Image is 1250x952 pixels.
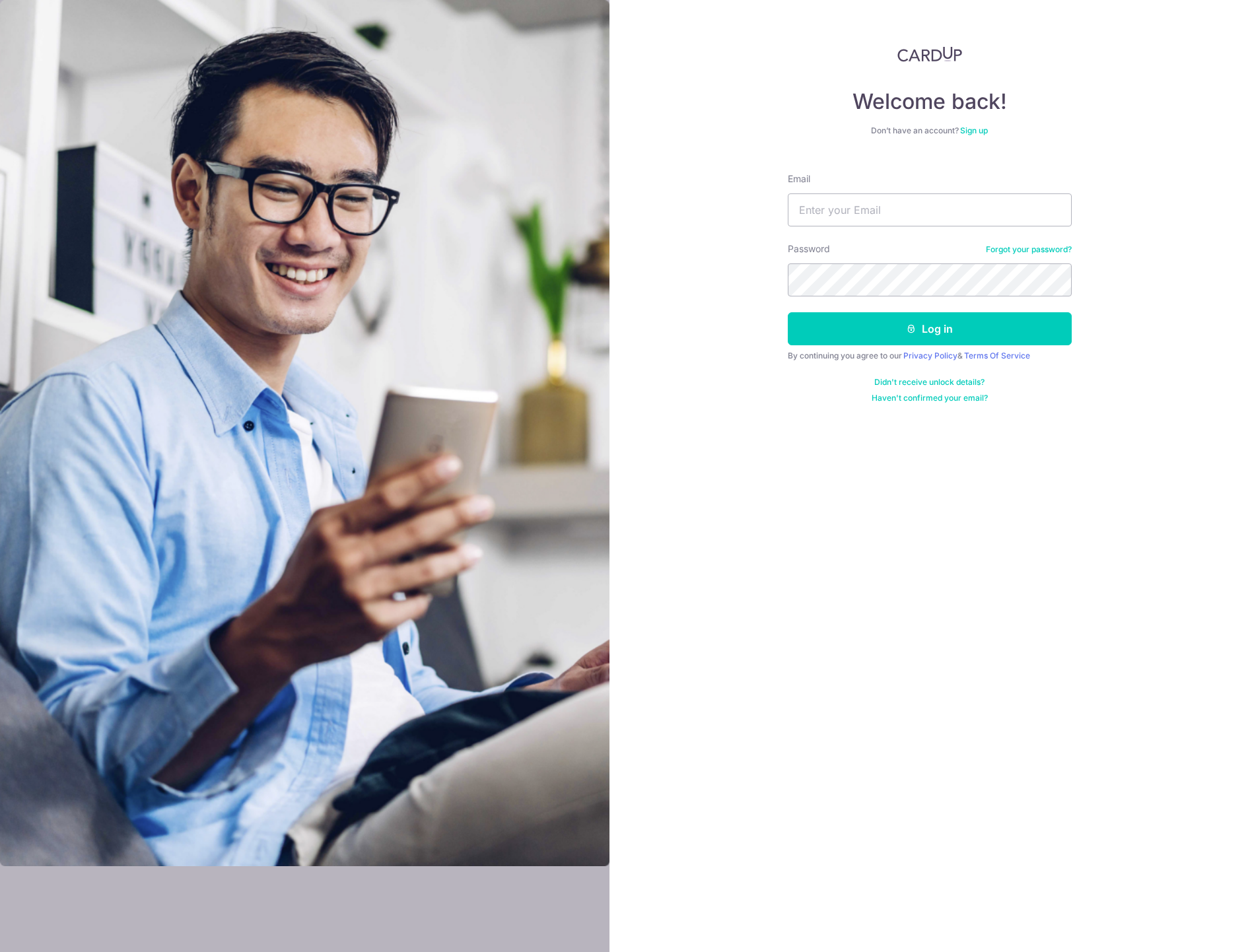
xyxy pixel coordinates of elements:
a: Sign up [960,125,988,135]
img: CardUp Logo [897,46,962,62]
label: Email [788,172,810,186]
a: Didn't receive unlock details? [874,377,985,388]
label: Password [788,242,830,255]
input: Enter your Email [788,193,1072,226]
a: Haven't confirmed your email? [872,393,988,403]
a: Privacy Policy [903,351,957,360]
a: Terms Of Service [964,351,1030,360]
div: By continuing you agree to our & [788,351,1072,361]
div: Don’t have an account? [788,125,1072,136]
button: Log in [788,312,1072,345]
a: Forgot your password? [986,244,1072,255]
h4: Welcome back! [788,88,1072,115]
